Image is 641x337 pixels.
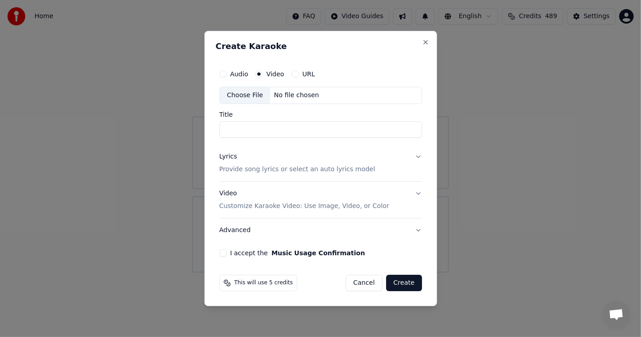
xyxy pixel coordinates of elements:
button: Create [386,275,422,291]
div: Video [219,189,389,211]
button: I accept the [271,250,365,256]
span: This will use 5 credits [234,279,293,287]
div: Choose File [220,87,271,104]
label: Audio [230,71,248,77]
p: Provide song lyrics or select an auto lyrics model [219,165,375,174]
label: URL [303,71,315,77]
label: Video [266,71,284,77]
label: I accept the [230,250,365,256]
button: LyricsProvide song lyrics or select an auto lyrics model [219,145,422,181]
p: Customize Karaoke Video: Use Image, Video, or Color [219,202,389,211]
div: No file chosen [270,91,323,100]
button: Advanced [219,218,422,242]
button: Cancel [346,275,383,291]
h2: Create Karaoke [216,42,426,50]
button: VideoCustomize Karaoke Video: Use Image, Video, or Color [219,182,422,218]
div: Lyrics [219,152,237,161]
label: Title [219,111,422,118]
